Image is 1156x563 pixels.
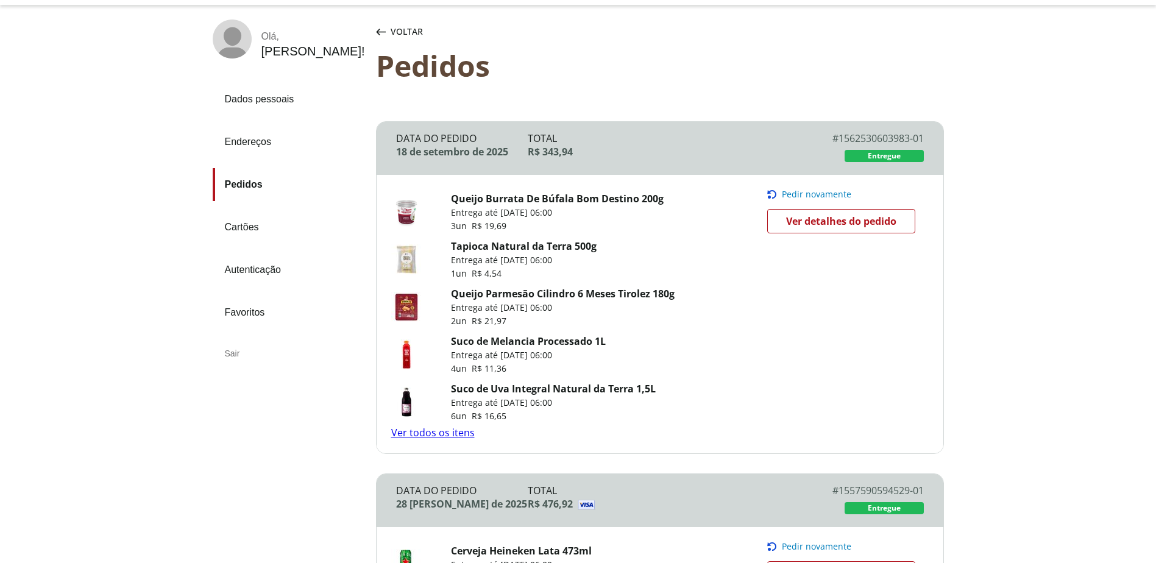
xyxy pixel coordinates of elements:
img: Visa [578,500,821,511]
a: Suco de Melancia Processado 1L [451,335,606,348]
button: Pedir novamente [767,189,923,199]
p: Entrega até [DATE] 06:00 [451,207,664,219]
a: Tapioca Natural da Terra 500g [451,239,597,253]
span: R$ 16,65 [472,410,506,422]
span: Pedir novamente [782,189,851,199]
div: 18 de setembro de 2025 [396,145,528,158]
div: Olá , [261,31,365,42]
a: Favoritos [213,296,366,329]
a: Endereços [213,126,366,158]
a: Autenticação [213,253,366,286]
a: Ver todos os itens [391,426,475,439]
span: R$ 19,69 [472,220,506,232]
img: Suco de Uva Integral Natural da Terra 1,5L [391,387,422,417]
a: Queijo Burrata De Búfala Bom Destino 200g [451,192,664,205]
a: Pedidos [213,168,366,201]
span: Voltar [391,26,423,38]
a: Dados pessoais [213,83,366,116]
img: Queijo Parmesão Cilindro 6 Meses Tirolez 180g QJO PARMESAO CILINDRO 6M TIROLEZ 180G [391,292,422,322]
p: Entrega até [DATE] 06:00 [451,349,606,361]
p: Entrega até [DATE] 06:00 [451,397,656,409]
span: R$ 4,54 [472,267,502,279]
span: R$ 21,97 [472,315,506,327]
a: Queijo Parmesão Cilindro 6 Meses Tirolez 180g [451,287,675,300]
p: Entrega até [DATE] 06:00 [451,302,675,314]
div: 28 [PERSON_NAME] de 2025 [396,497,528,511]
p: Entrega até [DATE] 06:00 [451,254,597,266]
span: R$ 11,36 [472,363,506,374]
div: Total [528,484,792,497]
div: # 1562530603983-01 [792,132,924,145]
button: Voltar [374,19,425,44]
div: # 1557590594529-01 [792,484,924,497]
div: Data do Pedido [396,132,528,145]
div: Sair [213,339,366,368]
div: Data do Pedido [396,484,528,497]
button: Pedir novamente [767,542,923,551]
div: Pedidos [376,49,944,82]
span: Ver detalhes do pedido [786,212,896,230]
img: Tapioca Natural da Terra 500g [391,244,422,275]
span: Entregue [868,503,901,513]
span: 4 un [451,363,472,374]
a: Cartões [213,211,366,244]
div: R$ 476,92 [528,497,792,511]
a: Suco de Uva Integral Natural da Terra 1,5L [451,382,656,395]
span: 1 un [451,267,472,279]
div: [PERSON_NAME] ! [261,44,365,58]
span: 3 un [451,220,472,232]
span: Pedir novamente [782,542,851,551]
span: 2 un [451,315,472,327]
img: Queijo Burrata De Búfala Bom Destino 200g [391,197,422,227]
a: Cerveja Heineken Lata 473ml [451,544,592,558]
span: 6 un [451,410,472,422]
img: Suco de Melancia Processado 1L [391,339,422,370]
div: R$ 343,94 [528,145,792,158]
a: Ver detalhes do pedido [767,209,915,233]
div: Total [528,132,792,145]
span: Entregue [868,151,901,161]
